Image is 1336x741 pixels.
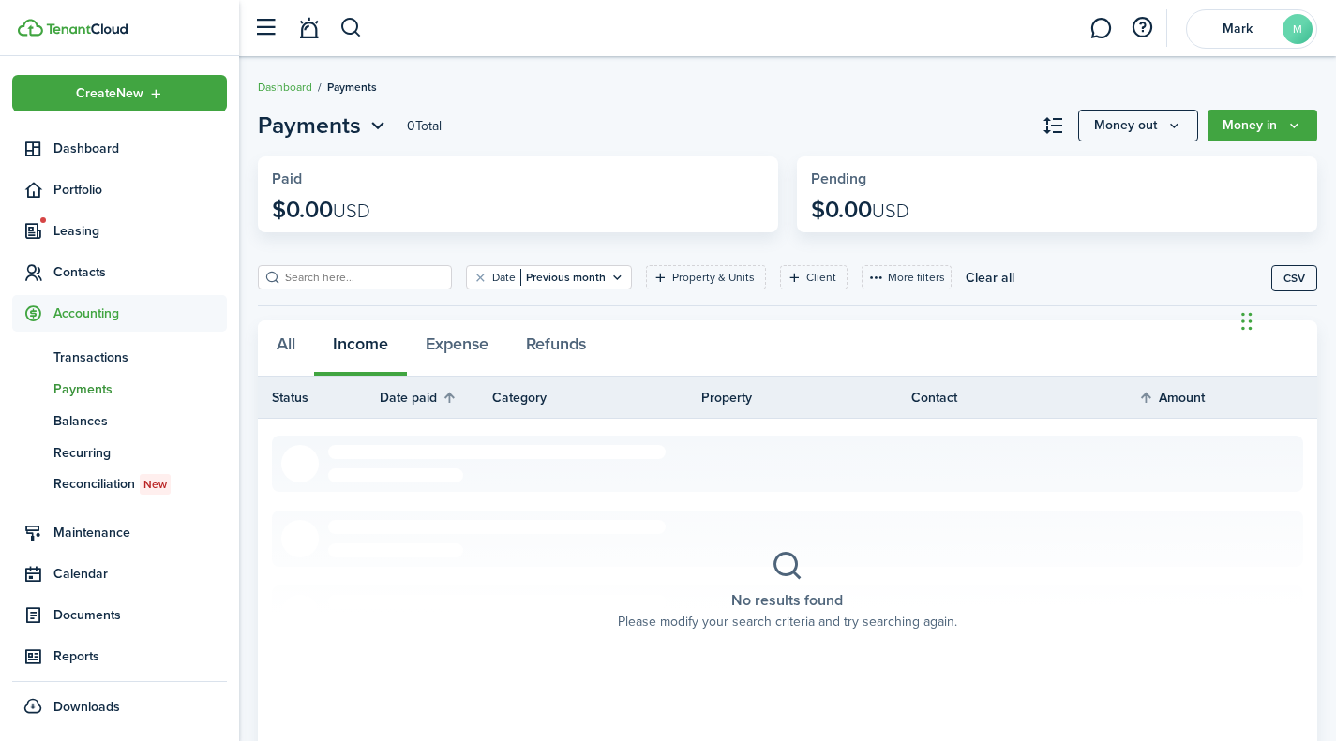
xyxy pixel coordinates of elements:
[291,5,326,52] a: Notifications
[466,265,632,289] filter-tag: Open filter
[473,270,488,285] button: Clear filter
[53,605,227,625] span: Documents
[911,388,1120,408] th: Contact
[53,139,227,158] span: Dashboard
[53,180,227,200] span: Portfolio
[53,411,227,431] span: Balances
[811,197,909,223] p: $0.00
[53,646,227,666] span: Reports
[76,87,143,100] span: Create New
[1126,12,1158,44] button: Open resource center
[258,109,390,142] button: Payments
[806,269,836,286] filter-tag-label: Client
[272,170,764,187] widget-stats-title: Paid
[53,221,227,241] span: Leasing
[12,405,227,437] a: Balances
[258,388,380,408] th: Status
[1200,22,1275,36] span: Mark
[53,523,227,542] span: Maintenance
[53,474,227,495] span: Reconciliation
[811,170,1303,187] widget-stats-title: Pending
[53,564,227,584] span: Calendar
[872,197,909,225] span: USD
[407,320,507,377] button: Expense
[731,589,843,612] placeholder-title: No results found
[1236,274,1329,364] iframe: Chat Widget
[12,638,227,674] a: Reports
[1208,110,1317,141] button: Money in
[646,265,766,289] filter-tag: Open filter
[258,109,390,142] button: Open menu
[46,23,128,35] img: TenantCloud
[12,373,227,405] a: Payments
[333,197,370,225] span: USD
[248,10,283,46] button: Open sidebar
[1271,265,1317,291] button: CSV
[53,262,227,282] span: Contacts
[701,388,910,408] th: Property
[618,612,957,631] placeholder-description: Please modify your search criteria and try searching again.
[862,265,952,289] button: More filters
[258,320,314,377] button: All
[327,79,377,96] span: Payments
[12,437,227,468] a: Recurring
[53,379,227,399] span: Payments
[492,388,701,408] th: Category
[966,265,1014,289] button: Clear all
[272,197,370,223] p: $0.00
[1208,110,1317,141] button: Open menu
[1078,110,1198,141] button: Open menu
[12,468,227,500] a: ReconciliationNew
[1283,14,1313,44] avatar-text: M
[12,130,227,167] a: Dashboard
[53,348,227,367] span: Transactions
[1083,5,1118,52] a: Messaging
[520,269,606,286] filter-tag-value: Previous month
[12,341,227,373] a: Transactions
[780,265,848,289] filter-tag: Open filter
[258,109,361,142] span: Payments
[18,19,43,37] img: TenantCloud
[1241,293,1253,349] div: Drag
[53,443,227,463] span: Recurring
[12,75,227,111] button: Open menu
[258,79,312,96] a: Dashboard
[143,476,167,493] span: New
[672,269,755,286] filter-tag-label: Property & Units
[339,12,363,44] button: Search
[407,116,442,136] header-page-total: 0 Total
[1078,110,1198,141] button: Money out
[53,304,227,323] span: Accounting
[507,320,605,377] button: Refunds
[280,269,445,287] input: Search here...
[53,697,120,717] span: Downloads
[492,269,516,286] filter-tag-label: Date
